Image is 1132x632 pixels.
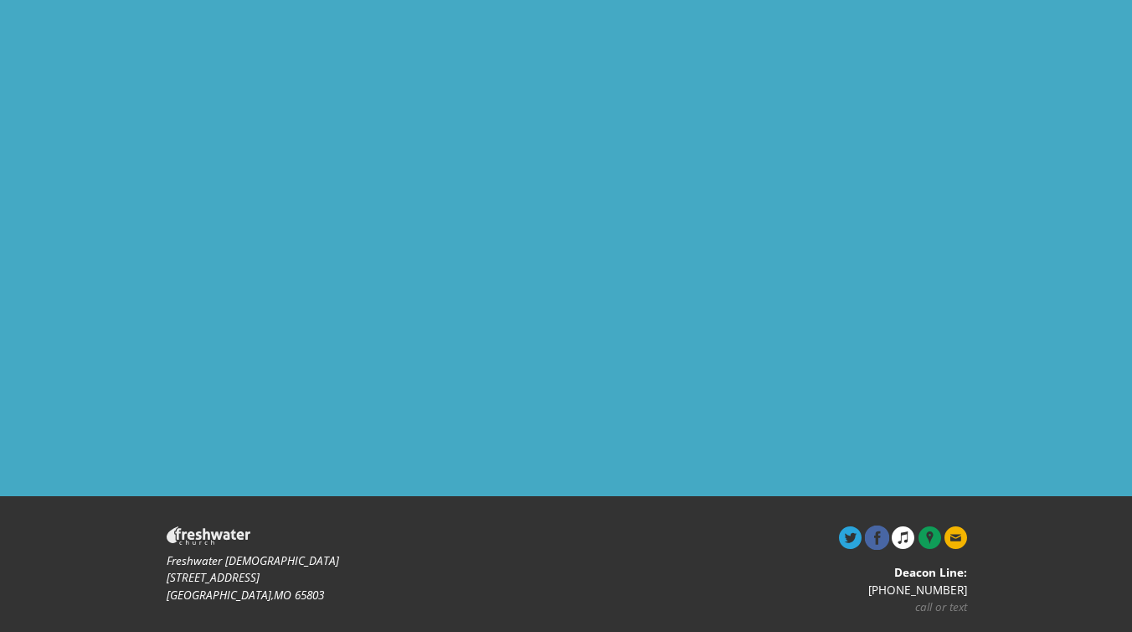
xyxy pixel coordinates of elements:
[167,552,553,604] address: [STREET_ADDRESS] ,
[915,599,967,614] i: call or text
[167,588,271,603] span: [GEOGRAPHIC_DATA]
[167,553,339,568] span: Freshwater [DEMOGRAPHIC_DATA]
[167,526,250,545] img: Freshwater Church
[295,588,324,603] span: 65803
[868,583,967,598] span: [PHONE_NUMBER]
[894,565,967,580] strong: Deacon Line:
[274,588,291,603] span: MO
